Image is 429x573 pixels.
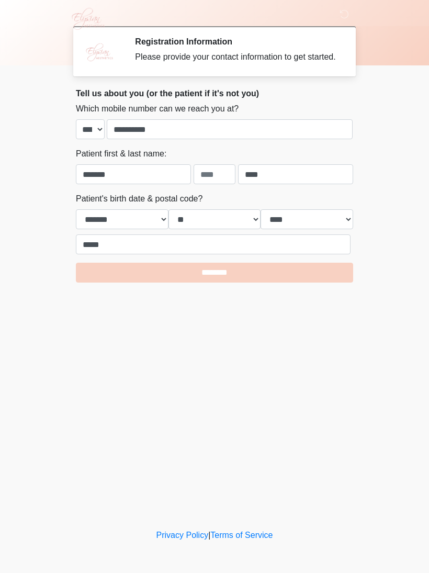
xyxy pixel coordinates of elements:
img: Elysian Aesthetics Logo [65,8,109,30]
h2: Registration Information [135,37,337,47]
label: Patient first & last name: [76,148,166,160]
a: | [208,531,210,540]
label: Patient's birth date & postal code? [76,193,202,205]
h2: Tell us about you (or the patient if it's not you) [76,88,353,98]
div: Please provide your contact information to get started. [135,51,337,63]
img: Agent Avatar [84,37,115,68]
label: Which mobile number can we reach you at? [76,103,239,115]
a: Terms of Service [210,531,273,540]
a: Privacy Policy [156,531,209,540]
